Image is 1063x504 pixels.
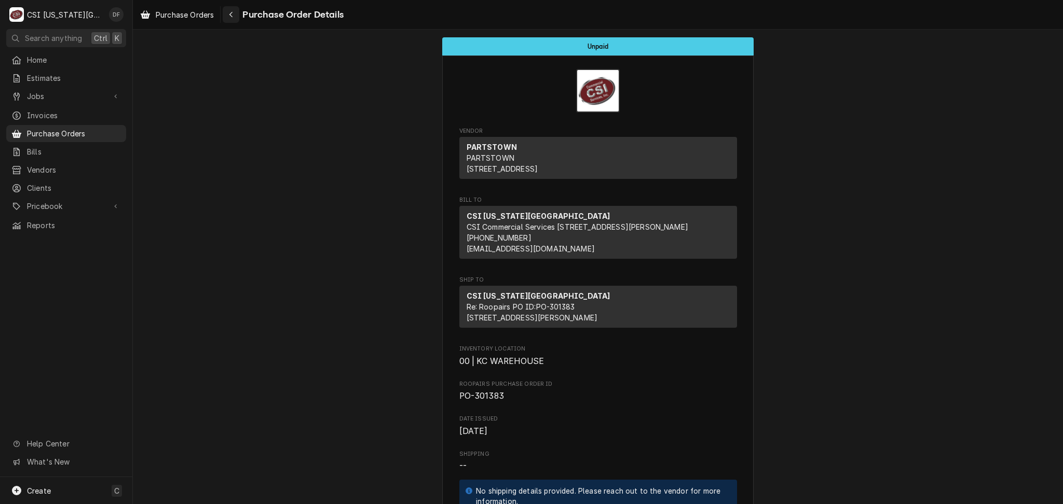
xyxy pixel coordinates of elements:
[459,127,737,184] div: Purchase Order Vendor
[109,7,124,22] div: David Fannin's Avatar
[467,153,538,173] span: PARTSTOWN [STREET_ADDRESS]
[459,425,737,438] span: Date Issued
[459,137,737,183] div: Vendor
[459,286,737,332] div: Ship To
[136,6,218,23] a: Purchase Orders
[467,302,575,311] span: Re: Roopairs PO ID: PO-301383
[459,345,737,367] div: Inventory Location
[27,220,121,231] span: Reports
[459,461,467,471] span: --
[109,7,124,22] div: DF
[459,415,737,423] span: Date Issued
[576,69,620,113] img: Logo
[27,486,51,495] span: Create
[27,91,105,102] span: Jobs
[27,456,120,467] span: What's New
[459,196,737,263] div: Purchase Order Bill To
[27,9,103,20] div: CSI [US_STATE][GEOGRAPHIC_DATA]
[156,9,214,20] span: Purchase Orders
[6,143,126,160] a: Bills
[6,435,126,452] a: Go to Help Center
[6,198,126,215] a: Go to Pricebook
[239,8,344,22] span: Purchase Order Details
[467,291,610,300] strong: CSI [US_STATE][GEOGRAPHIC_DATA]
[6,179,126,197] a: Clients
[467,222,688,231] span: CSI Commercial Services [STREET_ADDRESS][PERSON_NAME]
[6,69,126,87] a: Estimates
[114,485,119,496] span: C
[467,212,610,220] strong: CSI [US_STATE][GEOGRAPHIC_DATA]
[442,37,754,55] div: Status
[459,276,737,284] span: Ship To
[6,161,126,178] a: Vendors
[94,33,107,44] span: Ctrl
[27,164,121,175] span: Vendors
[459,196,737,204] span: Bill To
[467,313,598,322] span: [STREET_ADDRESS][PERSON_NAME]
[223,6,239,23] button: Navigate back
[459,356,544,366] span: 00 | KC WAREHOUSE
[459,127,737,135] span: Vendor
[115,33,119,44] span: K
[459,380,737,402] div: Roopairs Purchase Order ID
[6,29,126,47] button: Search anythingCtrlK
[6,453,126,470] a: Go to What's New
[6,217,126,234] a: Reports
[467,233,531,242] a: [PHONE_NUMBER]
[9,7,24,22] div: CSI Kansas City's Avatar
[467,143,517,151] strong: PARTSTOWN
[459,137,737,179] div: Vendor
[459,415,737,437] div: Date Issued
[27,54,121,65] span: Home
[459,345,737,353] span: Inventory Location
[459,380,737,388] span: Roopairs Purchase Order ID
[459,276,737,332] div: Purchase Order Ship To
[27,201,105,212] span: Pricebook
[459,450,737,458] span: Shipping
[588,43,608,50] span: Unpaid
[467,244,595,253] a: [EMAIL_ADDRESS][DOMAIN_NAME]
[459,390,737,402] span: Roopairs Purchase Order ID
[6,107,126,124] a: Invoices
[459,391,504,401] span: PO-301383
[459,426,488,436] span: [DATE]
[27,128,121,139] span: Purchase Orders
[27,183,121,193] span: Clients
[27,110,121,121] span: Invoices
[25,33,82,44] span: Search anything
[459,286,737,328] div: Ship To
[6,125,126,142] a: Purchase Orders
[459,206,737,263] div: Bill To
[459,355,737,368] span: Inventory Location
[27,438,120,449] span: Help Center
[6,51,126,68] a: Home
[6,88,126,105] a: Go to Jobs
[9,7,24,22] div: C
[459,206,737,259] div: Bill To
[27,146,121,157] span: Bills
[27,73,121,83] span: Estimates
